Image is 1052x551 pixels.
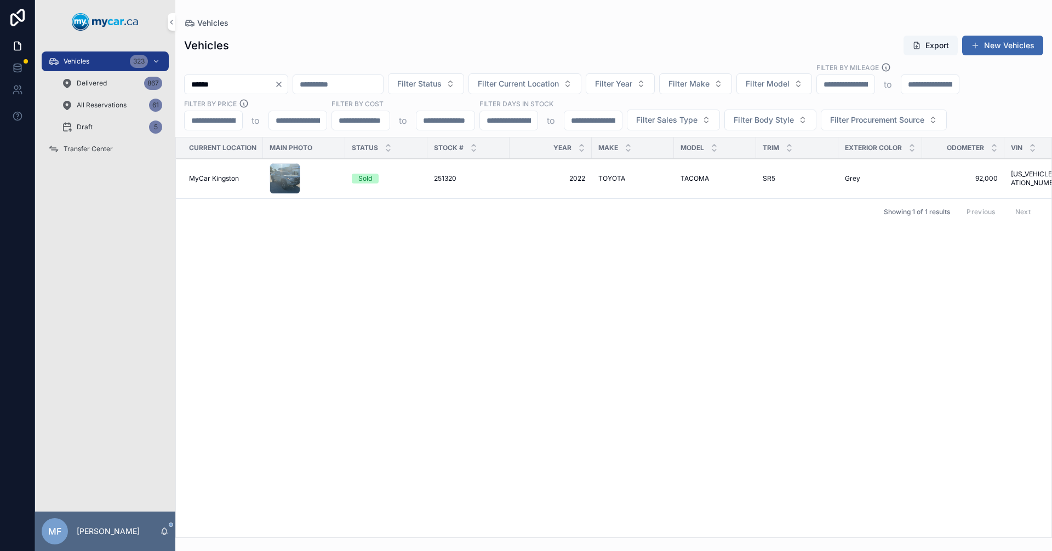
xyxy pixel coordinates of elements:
a: 2022 [516,174,585,183]
span: Filter Year [595,78,632,89]
span: Grey [845,174,860,183]
span: MF [48,525,61,538]
button: Export [904,36,958,55]
a: Delivered867 [55,73,169,93]
span: Filter Model [746,78,790,89]
span: Vehicles [64,57,89,66]
span: Current Location [189,144,256,152]
span: Stock # [434,144,464,152]
h1: Vehicles [184,38,229,53]
span: SR5 [763,174,775,183]
label: Filter Days In Stock [479,99,553,108]
button: Select Button [736,73,812,94]
span: Model [681,144,704,152]
span: Showing 1 of 1 results [884,208,950,216]
span: VIN [1011,144,1022,152]
a: SR5 [763,174,832,183]
span: 251320 [434,174,456,183]
label: FILTER BY PRICE [184,99,237,108]
button: New Vehicles [962,36,1043,55]
button: Select Button [388,73,464,94]
button: Select Button [627,110,720,130]
span: Delivered [77,79,107,88]
span: Filter Make [668,78,710,89]
p: to [884,78,892,91]
span: Year [553,144,571,152]
div: 867 [144,77,162,90]
span: Draft [77,123,93,131]
img: App logo [72,13,139,31]
span: Make [598,144,618,152]
a: 92,000 [929,174,998,183]
button: Select Button [468,73,581,94]
a: Draft5 [55,117,169,137]
span: Odometer [947,144,984,152]
a: MyCar Kingston [189,174,256,183]
a: TOYOTA [598,174,667,183]
a: All Reservations61 [55,95,169,115]
span: Vehicles [197,18,228,28]
p: to [399,114,407,127]
button: Clear [275,80,288,89]
span: Filter Sales Type [636,114,697,125]
span: Filter Status [397,78,442,89]
div: 61 [149,99,162,112]
button: Select Button [586,73,655,94]
span: Trim [763,144,779,152]
span: MyCar Kingston [189,174,239,183]
div: 5 [149,120,162,134]
a: 251320 [434,174,503,183]
p: [PERSON_NAME] [77,526,140,537]
span: Status [352,144,378,152]
div: Sold [358,174,372,183]
button: Select Button [659,73,732,94]
a: TACOMA [681,174,750,183]
button: Select Button [821,110,947,130]
div: 323 [130,55,148,68]
span: Filter Procurement Source [830,114,924,125]
a: Grey [845,174,916,183]
a: Vehicles [184,18,228,28]
span: All Reservations [77,101,127,110]
span: Transfer Center [64,145,113,153]
label: FILTER BY COST [331,99,384,108]
a: Sold [352,174,421,183]
a: Vehicles323 [42,51,169,71]
label: Filter By Mileage [816,62,879,72]
span: Filter Current Location [478,78,559,89]
div: scrollable content [35,44,175,173]
p: to [547,114,555,127]
a: Transfer Center [42,139,169,159]
span: Filter Body Style [734,114,794,125]
span: Exterior Color [845,144,902,152]
button: Select Button [724,110,816,130]
span: TACOMA [681,174,709,183]
span: Main Photo [270,144,312,152]
span: TOYOTA [598,174,625,183]
p: to [251,114,260,127]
